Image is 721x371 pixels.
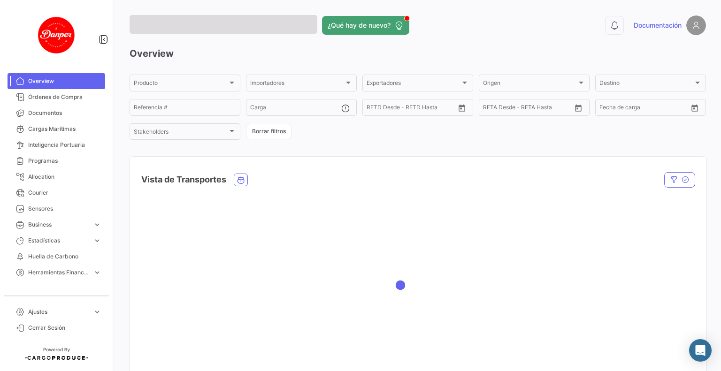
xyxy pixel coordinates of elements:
[246,124,292,139] button: Borrar filtros
[8,249,105,265] a: Huella de Carbono
[686,15,706,35] img: placeholder-user.png
[93,220,101,229] span: expand_more
[28,189,101,197] span: Courier
[328,21,391,30] span: ¿Qué hay de nuevo?
[130,47,706,60] h3: Overview
[599,106,616,112] input: Desde
[28,77,101,85] span: Overview
[28,109,101,117] span: Documentos
[28,324,101,332] span: Cerrar Sesión
[634,21,682,30] span: Documentación
[322,16,409,35] button: ¿Qué hay de nuevo?
[390,106,432,112] input: Hasta
[8,169,105,185] a: Allocation
[28,252,101,261] span: Huella de Carbono
[455,101,469,115] button: Open calendar
[483,81,577,88] span: Origen
[571,101,585,115] button: Open calendar
[234,174,247,186] button: Ocean
[134,81,228,88] span: Producto
[28,268,89,277] span: Herramientas Financieras
[8,185,105,201] a: Courier
[599,81,693,88] span: Destino
[28,157,101,165] span: Programas
[93,308,101,316] span: expand_more
[8,201,105,217] a: Sensores
[28,141,101,149] span: Inteligencia Portuaria
[28,125,101,133] span: Cargas Marítimas
[8,121,105,137] a: Cargas Marítimas
[8,89,105,105] a: Órdenes de Compra
[28,308,89,316] span: Ajustes
[8,137,105,153] a: Inteligencia Portuaria
[28,93,101,101] span: Órdenes de Compra
[689,339,712,362] div: Abrir Intercom Messenger
[28,173,101,181] span: Allocation
[28,236,89,245] span: Estadísticas
[8,153,105,169] a: Programas
[28,204,101,213] span: Sensores
[250,81,344,88] span: Importadores
[33,11,80,58] img: danper-logo.png
[93,236,101,245] span: expand_more
[688,101,702,115] button: Open calendar
[367,106,384,112] input: Desde
[134,130,228,136] span: Stakeholders
[8,73,105,89] a: Overview
[28,220,89,229] span: Business
[483,106,500,112] input: Desde
[8,105,105,121] a: Documentos
[141,173,226,186] h4: Vista de Transportes
[623,106,665,112] input: Hasta
[367,81,460,88] span: Exportadores
[93,268,101,277] span: expand_more
[506,106,549,112] input: Hasta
